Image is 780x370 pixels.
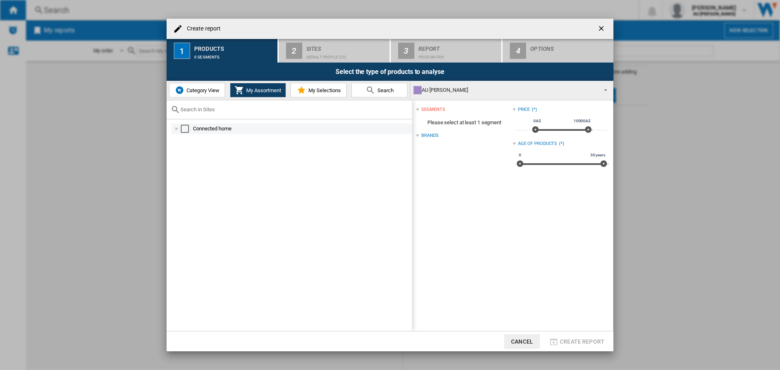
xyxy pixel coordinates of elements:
[184,87,219,93] span: Category View
[572,118,592,124] span: 10000A$
[193,125,411,133] div: Connected home
[416,115,512,130] span: Please select at least 1 segment
[194,42,274,51] div: Products
[244,87,281,93] span: My Assortment
[375,87,394,93] span: Search
[530,42,610,51] div: Options
[306,87,341,93] span: My Selections
[421,132,438,139] div: Brands
[589,152,607,158] span: 30 years
[279,39,390,63] button: 2 Sites Default profile (23)
[174,43,190,59] div: 1
[230,83,286,97] button: My Assortment
[398,43,414,59] div: 3
[418,42,498,51] div: Report
[510,43,526,59] div: 4
[421,106,445,113] div: segments
[286,43,302,59] div: 2
[167,63,613,81] div: Select the type of products to analyse
[594,21,610,37] button: getI18NText('BUTTONS.CLOSE_DIALOG')
[518,141,557,147] div: Age of products
[504,334,540,349] button: Cancel
[180,106,408,113] input: Search in Sites
[560,338,604,345] span: Create report
[546,334,607,349] button: Create report
[290,83,347,97] button: My Selections
[414,84,597,96] div: AU [PERSON_NAME]
[183,25,221,33] h4: Create report
[306,42,386,51] div: Sites
[518,106,530,113] div: Price
[181,125,193,133] md-checkbox: Select
[169,83,225,97] button: Category View
[391,39,503,63] button: 3 Report Price Matrix
[532,118,542,124] span: 0A$
[418,51,498,59] div: Price Matrix
[503,39,613,63] button: 4 Options
[351,83,407,97] button: Search
[518,152,522,158] span: 0
[597,24,607,34] ng-md-icon: getI18NText('BUTTONS.CLOSE_DIALOG')
[167,39,278,63] button: 1 Products 0 segments
[194,51,274,59] div: 0 segments
[306,51,386,59] div: Default profile (23)
[175,85,184,95] img: wiser-icon-blue.png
